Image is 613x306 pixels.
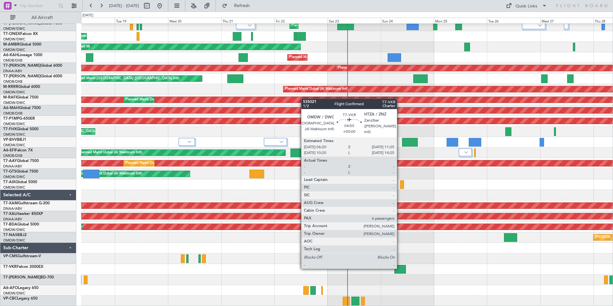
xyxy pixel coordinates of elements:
span: T7-BDA [3,223,17,226]
span: T7-AAY [3,159,17,163]
a: T7-BDAGlobal 5000 [3,223,39,226]
a: T7-NASBBJ2 [3,233,27,237]
a: OMDB/DXB [3,111,22,116]
span: T7-XAL [3,212,16,216]
a: OMDW/DWC [3,227,25,232]
span: A6-EFI [3,149,15,152]
a: OMDB/DXB [3,58,22,63]
span: A6-AFO [3,286,18,290]
a: OMDB/DXB [3,153,22,158]
a: VP-BVVBBJ1 [3,138,26,142]
a: A6-AFOLegacy 650 [3,286,38,290]
a: A6-EFIFalcon 7X [3,149,33,152]
img: arrow-gray.svg [188,140,191,143]
div: [DATE] [82,13,93,18]
a: OMDW/DWC [3,47,25,52]
span: T7-ONEX [3,32,20,36]
a: T7-FHXGlobal 5000 [3,127,38,131]
a: OMDW/DWC [3,26,25,31]
a: OMDW/DWC [3,291,25,296]
div: Tue 26 [487,18,540,23]
a: OMDW/DWC [3,143,25,148]
img: arrow-gray.svg [248,24,252,27]
span: VP-BVV [3,138,17,142]
span: M-RRRR [3,85,18,89]
a: OMDW/DWC [3,132,25,137]
div: Planned Maint Dubai (Al Maktoum Intl) [125,158,189,168]
a: T7-[PERSON_NAME]Global 6000 [3,74,62,78]
span: T7-XAM [3,201,18,205]
span: T7-VKR [3,265,17,269]
div: Sat 23 [328,18,381,23]
a: OMDW/DWC [3,238,25,243]
span: VP-CBC [3,297,17,301]
span: Refresh [229,4,256,8]
div: Planned Maint Dubai (Al Maktoum Intl) [79,169,142,179]
a: VP-CMSGulfstream-V [3,254,41,258]
span: T7-P1MP [3,117,19,121]
a: A6-KAHLineage 1000 [3,53,42,57]
a: T7-XAMGulfstream G-200 [3,201,50,205]
a: T7-XALHawker 850XP [3,212,43,216]
div: Planned Maint Dubai (Al Maktoum Intl) [79,148,142,157]
a: DNAA/ABV [3,206,22,211]
input: Trip Number [20,1,56,11]
a: T7-[PERSON_NAME]BD-700 [3,276,54,279]
a: M-AMBRGlobal 5000 [3,43,41,47]
span: All Aircraft [17,15,68,20]
span: [DATE] - [DATE] [109,3,139,9]
button: All Aircraft [7,13,70,23]
span: A6-MAH [3,106,19,110]
a: OMDW/DWC [3,185,25,190]
a: T7-VKRFalcon 2000EX [3,265,43,269]
img: arrow-gray.svg [464,151,468,154]
span: M-AMBR [3,43,20,47]
div: Mon 25 [434,18,487,23]
span: T7-[PERSON_NAME] [3,276,40,279]
a: OMDB/DXB [3,79,22,84]
div: Tue 19 [115,18,168,23]
button: Quick Links [503,1,550,11]
span: T7-[PERSON_NAME] [3,74,40,78]
a: T7-ONEXFalcon 8X [3,32,38,36]
div: Wed 27 [540,18,593,23]
span: VP-CMS [3,254,18,258]
a: M-RRRRGlobal 6000 [3,85,40,89]
div: Sun 24 [381,18,434,23]
div: Planned Maint [GEOGRAPHIC_DATA] ([GEOGRAPHIC_DATA] Intl) [72,74,179,83]
a: OMDW/DWC [3,90,25,95]
span: T7-NAS [3,233,17,237]
div: Planned Maint Dubai (Al Maktoum Intl) [291,21,355,30]
span: T7-FHX [3,127,17,131]
button: Refresh [219,1,257,11]
a: OMDW/DWC [3,100,25,105]
div: Planned Maint Dubai (Al Maktoum Intl) [289,53,352,62]
span: M-RAFI [3,96,17,99]
span: T7-[PERSON_NAME] [3,64,40,68]
a: T7-P1MPG-650ER [3,117,35,121]
a: T7-AAYGlobal 7500 [3,159,39,163]
a: VP-CBCLegacy 650 [3,297,38,301]
div: Mon 18 [62,18,115,23]
div: Fri 22 [274,18,328,23]
a: OMDW/DWC [3,174,25,179]
a: T7-AIXGlobal 5000 [3,180,37,184]
a: DNAA/ABV [3,69,22,73]
a: DNAA/ABV [3,217,22,222]
a: OMDW/DWC [3,122,25,126]
span: T7-AIX [3,180,15,184]
a: OMDW/DWC [3,37,25,42]
a: DNAA/ABV [3,164,22,169]
a: T7-[PERSON_NAME]Global 6000 [3,64,62,68]
img: arrow-gray.svg [280,140,283,143]
div: Planned Maint Dubai (Al Maktoum Intl) [285,84,348,94]
div: Thu 21 [221,18,274,23]
span: A6-KAH [3,53,18,57]
div: Quick Links [516,3,537,10]
div: Wed 20 [168,18,221,23]
a: A6-MAHGlobal 7500 [3,106,41,110]
span: T7-GTS [3,170,16,174]
div: Planned Maint Dubai (Al Maktoum Intl) [125,95,189,105]
a: T7-GTSGlobal 7500 [3,170,38,174]
div: Planned Maint Dubai (Al Maktoum Intl) [338,63,401,73]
